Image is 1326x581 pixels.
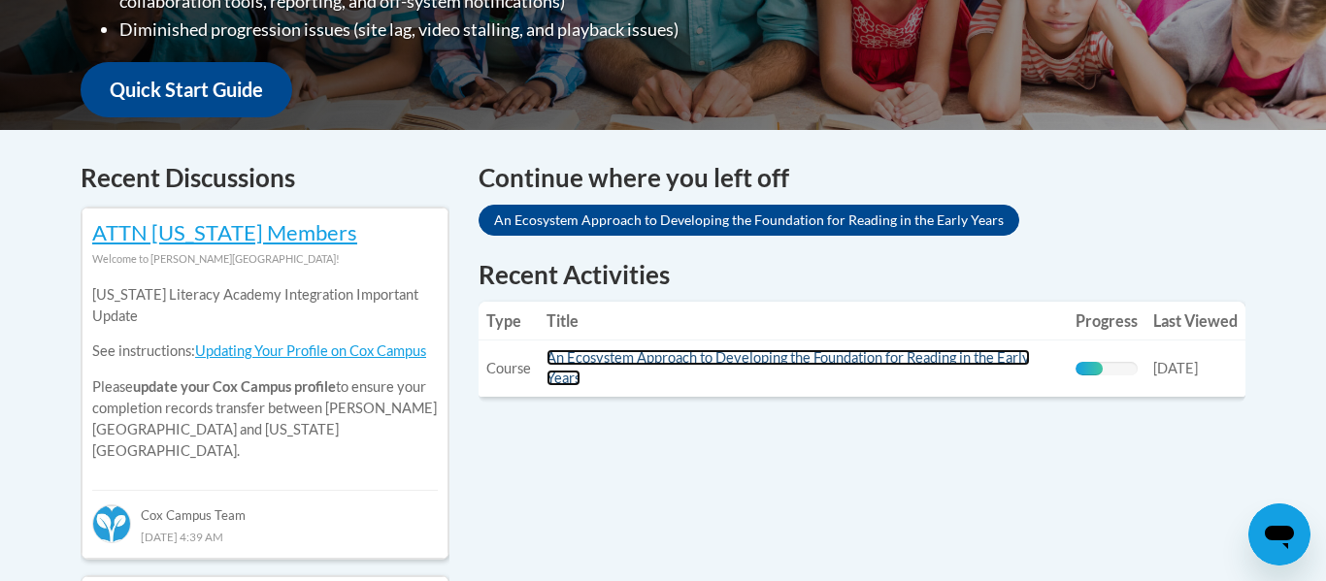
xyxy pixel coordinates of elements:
[195,342,426,359] a: Updating Your Profile on Cox Campus
[119,16,784,44] li: Diminished progression issues (site lag, video stalling, and playback issues)
[1076,362,1103,375] div: Progress, %
[92,219,357,245] a: ATTN [US_STATE] Members
[539,302,1068,340] th: Title
[479,257,1245,292] h1: Recent Activities
[81,62,292,117] a: Quick Start Guide
[92,340,438,362] p: See instructions:
[479,205,1019,236] a: An Ecosystem Approach to Developing the Foundation for Reading in the Early Years
[92,270,438,476] div: Please to ensure your completion records transfer between [PERSON_NAME][GEOGRAPHIC_DATA] and [US_...
[479,302,539,340] th: Type
[92,284,438,327] p: [US_STATE] Literacy Academy Integration Important Update
[92,490,438,525] div: Cox Campus Team
[133,378,336,395] b: update your Cox Campus profile
[92,248,438,270] div: Welcome to [PERSON_NAME][GEOGRAPHIC_DATA]!
[1068,302,1145,340] th: Progress
[1153,360,1198,376] span: [DATE]
[1145,302,1245,340] th: Last Viewed
[81,159,449,197] h4: Recent Discussions
[1248,503,1310,565] iframe: Button to launch messaging window
[479,159,1245,197] h4: Continue where you left off
[486,360,531,376] span: Course
[92,526,438,547] div: [DATE] 4:39 AM
[547,349,1030,386] a: An Ecosystem Approach to Developing the Foundation for Reading in the Early Years
[92,504,131,543] img: Cox Campus Team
